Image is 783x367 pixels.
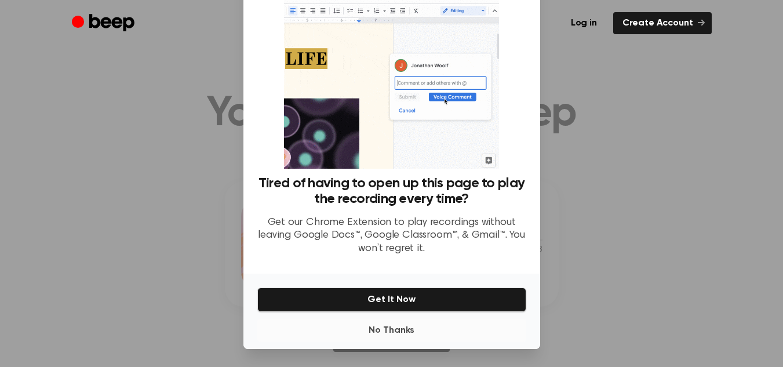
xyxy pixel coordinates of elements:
h3: Tired of having to open up this page to play the recording every time? [257,176,526,207]
a: Beep [72,12,137,35]
p: Get our Chrome Extension to play recordings without leaving Google Docs™, Google Classroom™, & Gm... [257,216,526,256]
button: Get It Now [257,288,526,312]
button: No Thanks [257,319,526,342]
a: Create Account [613,12,712,34]
a: Log in [562,12,606,34]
